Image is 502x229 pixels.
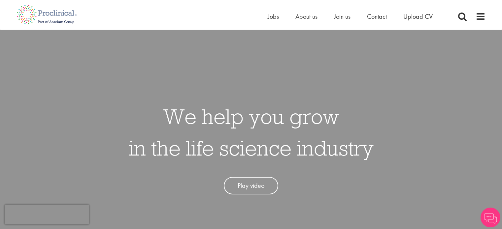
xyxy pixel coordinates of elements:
[224,177,278,194] a: Play video
[481,208,500,227] img: Chatbot
[295,12,318,21] a: About us
[129,100,374,164] h1: We help you grow in the life science industry
[334,12,351,21] a: Join us
[403,12,433,21] a: Upload CV
[268,12,279,21] a: Jobs
[367,12,387,21] a: Contact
